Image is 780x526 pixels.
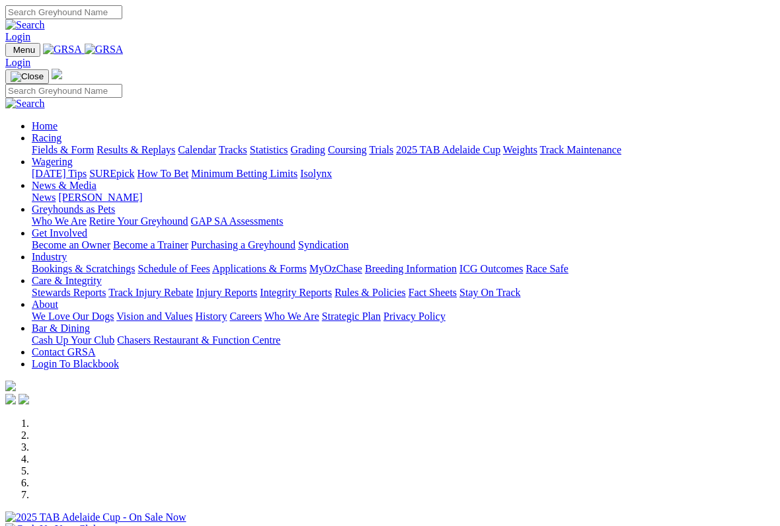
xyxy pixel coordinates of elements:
div: Wagering [32,168,775,180]
a: Rules & Policies [334,287,406,298]
div: Industry [32,263,775,275]
a: Injury Reports [196,287,257,298]
img: logo-grsa-white.png [52,69,62,79]
a: Coursing [328,144,367,155]
img: 2025 TAB Adelaide Cup - On Sale Now [5,511,186,523]
a: [DATE] Tips [32,168,87,179]
a: Minimum Betting Limits [191,168,297,179]
a: Integrity Reports [260,287,332,298]
a: Tracks [219,144,247,155]
a: [PERSON_NAME] [58,192,142,203]
a: Become a Trainer [113,239,188,250]
a: Isolynx [300,168,332,179]
a: Retire Your Greyhound [89,215,188,227]
a: Fact Sheets [409,287,457,298]
a: ICG Outcomes [459,263,523,274]
a: Chasers Restaurant & Function Centre [117,334,280,346]
div: Greyhounds as Pets [32,215,775,227]
a: GAP SA Assessments [191,215,284,227]
input: Search [5,5,122,19]
img: Search [5,98,45,110]
a: About [32,299,58,310]
a: Schedule of Fees [137,263,210,274]
a: Care & Integrity [32,275,102,286]
img: twitter.svg [19,394,29,404]
div: Bar & Dining [32,334,775,346]
a: Syndication [298,239,348,250]
a: Stewards Reports [32,287,106,298]
a: History [195,311,227,322]
a: Home [32,120,58,131]
a: Industry [32,251,67,262]
a: Login To Blackbook [32,358,119,369]
input: Search [5,84,122,98]
a: Bookings & Scratchings [32,263,135,274]
a: Racing [32,132,61,143]
a: Trials [369,144,393,155]
a: Careers [229,311,262,322]
a: Greyhounds as Pets [32,204,115,215]
a: Fields & Form [32,144,94,155]
a: Track Maintenance [540,144,621,155]
div: Care & Integrity [32,287,775,299]
a: Who We Are [32,215,87,227]
a: Statistics [250,144,288,155]
img: Search [5,19,45,31]
a: Strategic Plan [322,311,381,322]
img: logo-grsa-white.png [5,381,16,391]
a: Race Safe [526,263,568,274]
a: Wagering [32,156,73,167]
a: Purchasing a Greyhound [191,239,295,250]
a: Privacy Policy [383,311,446,322]
img: facebook.svg [5,394,16,404]
div: News & Media [32,192,775,204]
img: GRSA [85,44,124,56]
a: Login [5,57,30,68]
a: 2025 TAB Adelaide Cup [396,144,500,155]
a: Vision and Values [116,311,192,322]
a: Contact GRSA [32,346,95,357]
a: Who We Are [264,311,319,322]
button: Toggle navigation [5,43,40,57]
a: Get Involved [32,227,87,239]
a: Login [5,31,30,42]
a: MyOzChase [309,263,362,274]
span: Menu [13,45,35,55]
button: Toggle navigation [5,69,49,84]
a: Cash Up Your Club [32,334,114,346]
a: Stay On Track [459,287,520,298]
a: Track Injury Rebate [108,287,193,298]
div: Get Involved [32,239,775,251]
div: About [32,311,775,322]
a: Grading [291,144,325,155]
a: Applications & Forms [212,263,307,274]
img: Close [11,71,44,82]
a: How To Bet [137,168,189,179]
a: Weights [503,144,537,155]
a: Become an Owner [32,239,110,250]
a: Breeding Information [365,263,457,274]
img: GRSA [43,44,82,56]
a: Bar & Dining [32,322,90,334]
a: News & Media [32,180,97,191]
div: Racing [32,144,775,156]
a: SUREpick [89,168,134,179]
a: News [32,192,56,203]
a: Results & Replays [97,144,175,155]
a: We Love Our Dogs [32,311,114,322]
a: Calendar [178,144,216,155]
